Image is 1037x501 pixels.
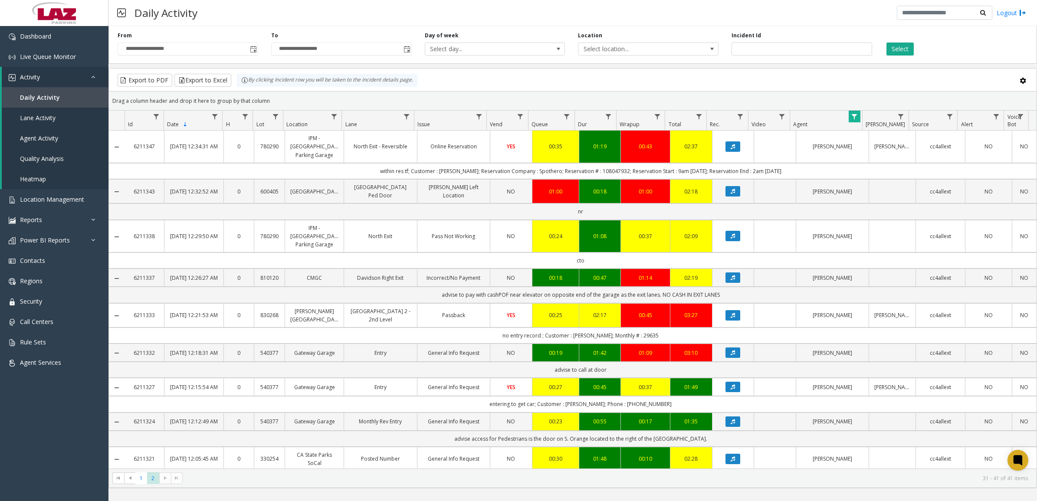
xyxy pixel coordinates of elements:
[538,232,574,240] div: 00:24
[538,383,574,391] div: 00:27
[507,349,515,357] span: NO
[801,417,863,426] a: [PERSON_NAME]
[1017,142,1031,151] a: NO
[9,74,16,81] img: 'icon'
[676,349,707,357] div: 03:10
[626,383,665,391] a: 00:37
[626,274,665,282] div: 01:14
[170,383,218,391] a: [DATE] 12:15:54 AM
[130,349,159,357] a: 6211332
[147,472,159,484] span: Page 2
[921,187,960,196] a: cc4allext
[921,274,960,282] a: cc4allext
[874,142,910,151] a: [PERSON_NAME]
[423,311,485,319] a: Passback
[20,93,60,102] span: Daily Activity
[971,232,1007,240] a: NO
[9,217,16,224] img: 'icon'
[2,67,108,87] a: Activity
[20,358,61,367] span: Agent Services
[921,455,960,463] a: cc4allext
[349,142,411,151] a: North Exit - Reversible
[1019,8,1026,17] img: logout
[496,274,527,282] a: NO
[130,311,159,319] a: 6211333
[130,142,159,151] a: 6211347
[921,142,960,151] a: cc4allext
[626,417,665,426] a: 00:17
[507,188,515,195] span: NO
[290,451,338,467] a: CA State Parks SoCal
[290,349,338,357] a: Gateway Garage
[584,455,616,463] div: 01:48
[130,383,159,391] a: 6211327
[170,274,218,282] a: [DATE] 12:26:27 AM
[290,224,338,249] a: IPM - [GEOGRAPHIC_DATA] Parking Garage
[20,277,43,285] span: Regions
[128,121,133,128] span: Id
[676,232,707,240] a: 02:09
[170,142,218,151] a: [DATE] 12:34:31 AM
[1015,111,1027,122] a: Voice Bot Filter Menu
[402,43,411,55] span: Toggle popup
[226,121,230,128] span: H
[229,417,249,426] a: 0
[2,87,108,108] a: Daily Activity
[538,274,574,282] a: 00:18
[676,274,707,282] div: 02:19
[473,111,485,122] a: Issue Filter Menu
[735,111,746,122] a: Rec. Filter Menu
[603,111,614,122] a: Dur Filter Menu
[229,274,249,282] a: 0
[538,455,574,463] div: 00:30
[2,148,108,169] a: Quality Analysis
[290,307,338,324] a: [PERSON_NAME][GEOGRAPHIC_DATA]
[125,431,1037,447] td: advise access for Pedestrians is the door on S. Orange located to the right of the [GEOGRAPHIC_DA...
[849,111,860,122] a: Agent Filter Menu
[626,232,665,240] div: 00:37
[269,111,281,122] a: Lot Filter Menu
[20,175,46,183] span: Heatmap
[584,383,616,391] div: 00:45
[125,287,1037,303] td: advise to pay with cashPOF near elevator on opposite end of the garage as the exit lanes. NO CASH...
[118,74,172,87] button: Export to PDF
[9,258,16,265] img: 'icon'
[124,472,136,485] span: Go to the previous page
[259,417,279,426] a: 540377
[130,187,159,196] a: 6211343
[801,455,863,463] a: [PERSON_NAME]
[9,360,16,367] img: 'icon'
[259,455,279,463] a: 330254
[130,455,159,463] a: 6211321
[20,236,70,244] span: Power BI Reports
[20,318,53,326] span: Call Centers
[801,274,863,282] a: [PERSON_NAME]
[135,472,147,484] span: Page 1
[112,472,124,485] span: Go to the first page
[241,77,248,84] img: infoIcon.svg
[801,349,863,357] a: [PERSON_NAME]
[9,298,16,305] img: 'icon'
[1017,274,1031,282] a: NO
[271,32,278,39] label: To
[417,121,430,128] span: Issue
[561,111,573,122] a: Queue Filter Menu
[538,417,574,426] a: 00:23
[259,349,279,357] a: 540377
[626,142,665,151] a: 00:43
[515,111,526,122] a: Vend Filter Menu
[229,232,249,240] a: 0
[538,311,574,319] a: 00:25
[676,455,707,463] a: 02:28
[20,256,45,265] span: Contacts
[584,349,616,357] a: 01:42
[710,121,720,128] span: Rec.
[2,108,108,128] a: Lane Activity
[349,383,411,391] a: Entry
[496,187,527,196] a: NO
[490,121,502,128] span: Vend
[125,327,1037,344] td: no entry record ; Customer : [PERSON_NAME]; Monthly # : 29635
[174,74,231,87] button: Export to Excel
